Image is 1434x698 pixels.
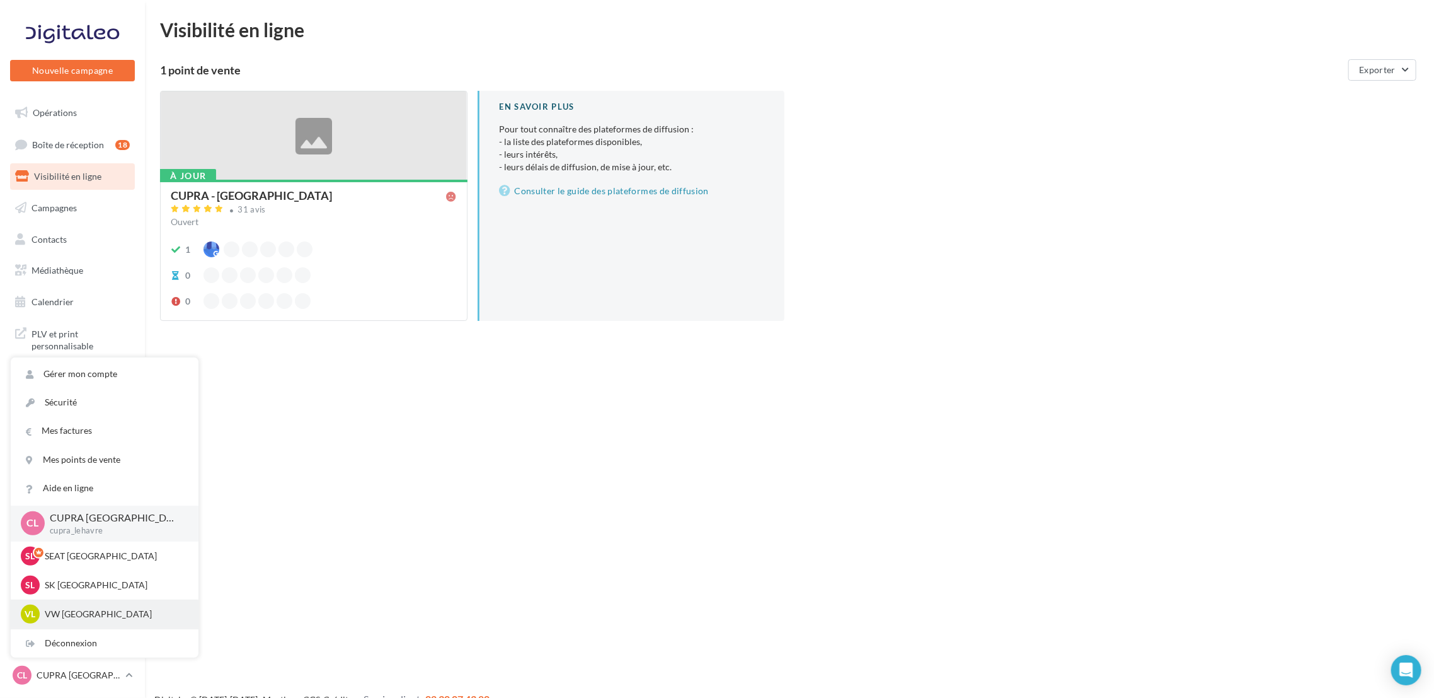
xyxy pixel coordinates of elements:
[26,550,35,562] span: SL
[11,629,198,658] div: Déconnexion
[33,107,77,118] span: Opérations
[8,362,137,399] a: Campagnes DataOnDemand
[8,289,137,315] a: Calendrier
[160,64,1343,76] div: 1 point de vente
[8,226,137,253] a: Contacts
[500,123,765,173] p: Pour tout connaître des plateformes de diffusion :
[500,183,765,199] a: Consulter le guide des plateformes de diffusion
[171,203,457,218] a: 31 avis
[45,579,183,591] p: SK [GEOGRAPHIC_DATA]
[25,608,36,620] span: VL
[32,325,130,352] span: PLV et print personnalisable
[185,269,190,282] div: 0
[11,446,198,474] a: Mes points de vente
[45,608,183,620] p: VW [GEOGRAPHIC_DATA]
[50,511,178,525] p: CUPRA [GEOGRAPHIC_DATA]
[171,216,198,227] span: Ouvert
[32,233,67,244] span: Contacts
[160,20,1419,39] div: Visibilité en ligne
[500,136,765,148] li: - la liste des plateformes disponibles,
[26,579,35,591] span: SL
[34,171,101,182] span: Visibilité en ligne
[8,100,137,126] a: Opérations
[45,550,183,562] p: SEAT [GEOGRAPHIC_DATA]
[500,161,765,173] li: - leurs délais de diffusion, de mise à jour, etc.
[1391,655,1421,685] div: Open Intercom Messenger
[185,295,190,308] div: 0
[8,195,137,221] a: Campagnes
[27,516,39,531] span: CL
[185,243,190,256] div: 1
[10,60,135,81] button: Nouvelle campagne
[238,206,266,214] div: 31 avis
[171,190,332,201] div: CUPRA - [GEOGRAPHIC_DATA]
[8,163,137,190] a: Visibilité en ligne
[8,131,137,158] a: Boîte de réception18
[11,474,198,503] a: Aide en ligne
[32,265,83,276] span: Médiathèque
[10,663,135,687] a: CL CUPRA [GEOGRAPHIC_DATA]
[11,360,198,388] a: Gérer mon compte
[8,320,137,358] a: PLV et print personnalisable
[11,388,198,417] a: Sécurité
[32,202,77,213] span: Campagnes
[160,169,216,183] div: À jour
[8,257,137,284] a: Médiathèque
[1359,64,1396,75] span: Exporter
[500,101,765,113] div: En savoir plus
[32,139,104,149] span: Boîte de réception
[37,669,120,682] p: CUPRA [GEOGRAPHIC_DATA]
[50,525,178,537] p: cupra_lehavre
[17,669,27,682] span: CL
[115,140,130,150] div: 18
[500,148,765,161] li: - leurs intérêts,
[32,296,74,307] span: Calendrier
[1348,59,1416,81] button: Exporter
[11,417,198,445] a: Mes factures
